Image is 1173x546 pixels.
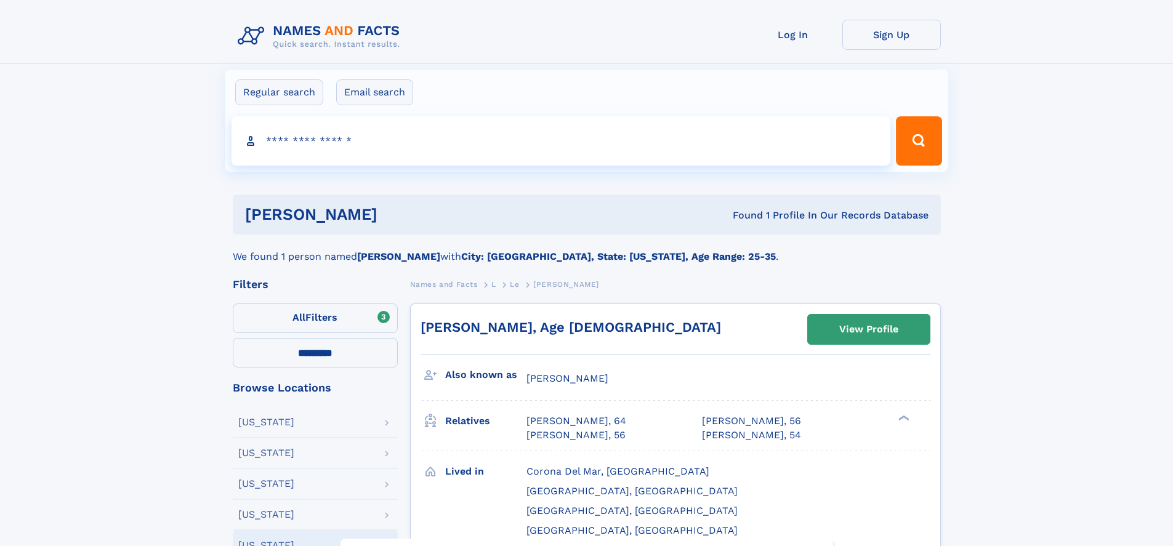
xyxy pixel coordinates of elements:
[510,276,519,292] a: Le
[526,428,626,442] a: [PERSON_NAME], 56
[895,414,910,422] div: ❯
[526,372,608,384] span: [PERSON_NAME]
[533,280,599,289] span: [PERSON_NAME]
[357,251,440,262] b: [PERSON_NAME]
[233,382,398,393] div: Browse Locations
[702,428,801,442] a: [PERSON_NAME], 54
[491,280,496,289] span: L
[421,319,721,335] a: [PERSON_NAME], Age [DEMOGRAPHIC_DATA]
[233,20,410,53] img: Logo Names and Facts
[702,414,801,428] a: [PERSON_NAME], 56
[461,251,776,262] b: City: [GEOGRAPHIC_DATA], State: [US_STATE], Age Range: 25-35
[839,315,898,343] div: View Profile
[235,79,323,105] label: Regular search
[233,303,398,333] label: Filters
[238,448,294,458] div: [US_STATE]
[896,116,941,166] button: Search Button
[744,20,842,50] a: Log In
[238,479,294,489] div: [US_STATE]
[526,465,709,477] span: Corona Del Mar, [GEOGRAPHIC_DATA]
[238,510,294,520] div: [US_STATE]
[526,485,738,497] span: [GEOGRAPHIC_DATA], [GEOGRAPHIC_DATA]
[526,524,738,536] span: [GEOGRAPHIC_DATA], [GEOGRAPHIC_DATA]
[491,276,496,292] a: L
[510,280,519,289] span: Le
[245,207,555,222] h1: [PERSON_NAME]
[232,116,891,166] input: search input
[238,417,294,427] div: [US_STATE]
[233,279,398,290] div: Filters
[445,461,526,482] h3: Lived in
[445,411,526,432] h3: Relatives
[410,276,478,292] a: Names and Facts
[526,505,738,516] span: [GEOGRAPHIC_DATA], [GEOGRAPHIC_DATA]
[292,311,305,323] span: All
[526,414,626,428] a: [PERSON_NAME], 64
[842,20,941,50] a: Sign Up
[555,209,929,222] div: Found 1 Profile In Our Records Database
[336,79,413,105] label: Email search
[808,315,930,344] a: View Profile
[233,235,941,264] div: We found 1 person named with .
[445,364,526,385] h3: Also known as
